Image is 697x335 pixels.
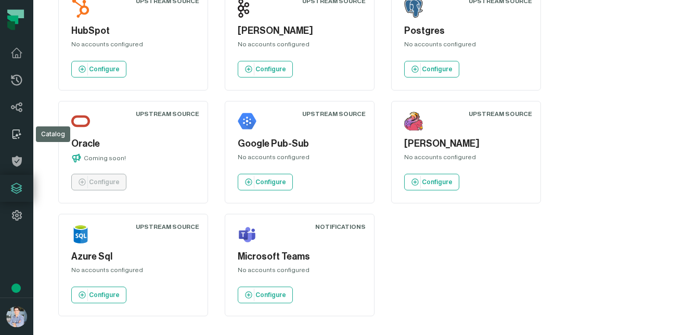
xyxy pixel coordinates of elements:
[89,65,120,73] p: Configure
[404,40,528,53] div: No accounts configured
[404,174,459,190] a: Configure
[36,126,70,142] div: Catalog
[89,178,120,186] p: Configure
[404,137,528,151] h5: [PERSON_NAME]
[71,61,126,78] a: Configure
[71,266,195,278] div: No accounts configured
[469,110,532,118] div: Upstream Source
[71,225,90,243] img: Azure Sql
[404,112,423,131] img: Flink
[238,287,293,303] a: Configure
[71,174,126,190] a: Configure
[238,137,362,151] h5: Google Pub-Sub
[404,61,459,78] a: Configure
[238,174,293,190] a: Configure
[255,291,286,299] p: Configure
[136,110,199,118] div: Upstream Source
[6,306,27,327] img: avatar of Alon Nafta
[255,178,286,186] p: Configure
[238,61,293,78] a: Configure
[315,223,366,231] div: Notifications
[238,153,362,165] div: No accounts configured
[89,291,120,299] p: Configure
[84,154,126,162] p: Coming soon!
[71,287,126,303] a: Configure
[136,223,199,231] div: Upstream Source
[238,40,362,53] div: No accounts configured
[422,65,453,73] p: Configure
[71,112,90,131] img: Oracle
[11,284,21,293] div: Tooltip anchor
[238,225,256,243] img: Microsoft Teams
[71,24,195,38] h5: HubSpot
[71,40,195,53] div: No accounts configured
[422,178,453,186] p: Configure
[238,266,362,278] div: No accounts configured
[238,250,362,264] h5: Microsoft Teams
[238,24,362,38] h5: [PERSON_NAME]
[71,250,195,264] h5: Azure Sql
[238,112,256,131] img: Google Pub-Sub
[302,110,366,118] div: Upstream Source
[404,153,528,165] div: No accounts configured
[404,24,528,38] h5: Postgres
[71,137,195,151] h5: Oracle
[255,65,286,73] p: Configure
